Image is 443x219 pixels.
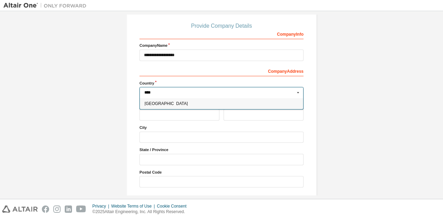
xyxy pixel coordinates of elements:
[139,24,304,28] div: Provide Company Details
[2,205,38,213] img: altair_logo.svg
[92,209,191,215] p: © 2025 Altair Engineering, Inc. All Rights Reserved.
[139,43,304,48] label: Company Name
[139,169,304,175] label: Postal Code
[139,80,304,86] label: Country
[139,28,304,39] div: Company Info
[42,205,49,213] img: facebook.svg
[157,203,190,209] div: Cookie Consent
[76,205,86,213] img: youtube.svg
[3,2,90,9] img: Altair One
[65,205,72,213] img: linkedin.svg
[111,203,157,209] div: Website Terms of Use
[139,147,304,152] label: State / Province
[53,205,61,213] img: instagram.svg
[145,102,299,106] span: [GEOGRAPHIC_DATA]
[139,125,304,130] label: City
[139,65,304,76] div: Company Address
[92,203,111,209] div: Privacy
